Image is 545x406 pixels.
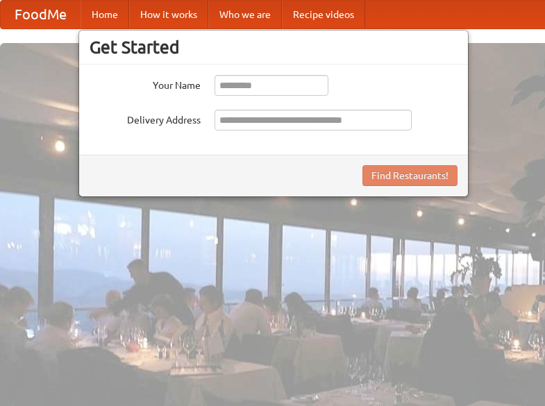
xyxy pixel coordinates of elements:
[282,1,365,28] a: Recipe videos
[129,1,208,28] a: How it works
[362,165,458,186] button: Find Restaurants!
[81,1,129,28] a: Home
[90,75,201,92] label: Your Name
[208,1,282,28] a: Who we are
[90,37,458,58] h3: Get Started
[1,1,81,28] a: FoodMe
[90,110,201,127] label: Delivery Address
